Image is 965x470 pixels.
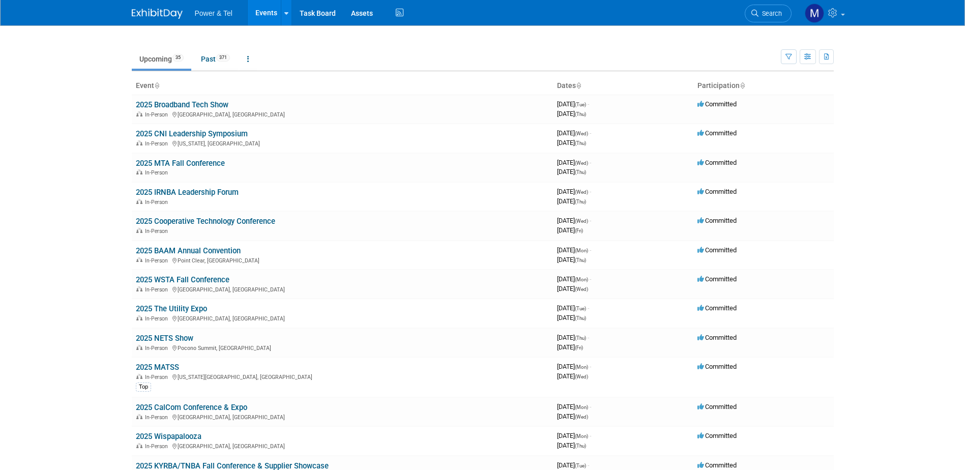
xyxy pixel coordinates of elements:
[557,442,586,449] span: [DATE]
[588,334,589,341] span: -
[590,432,591,439] span: -
[136,442,549,450] div: [GEOGRAPHIC_DATA], [GEOGRAPHIC_DATA]
[136,129,248,138] a: 2025 CNI Leadership Symposium
[557,403,591,410] span: [DATE]
[697,275,737,283] span: Committed
[557,334,589,341] span: [DATE]
[590,217,591,224] span: -
[575,315,586,321] span: (Thu)
[588,100,589,108] span: -
[575,306,586,311] span: (Tue)
[136,403,247,412] a: 2025 CalCom Conference & Expo
[145,286,171,293] span: In-Person
[557,168,586,175] span: [DATE]
[136,228,142,233] img: In-Person Event
[136,256,549,264] div: Point Clear, [GEOGRAPHIC_DATA]
[557,139,586,146] span: [DATE]
[136,139,549,147] div: [US_STATE], [GEOGRAPHIC_DATA]
[216,54,230,62] span: 371
[590,275,591,283] span: -
[557,314,586,321] span: [DATE]
[575,404,588,410] span: (Mon)
[557,461,589,469] span: [DATE]
[557,217,591,224] span: [DATE]
[575,335,586,341] span: (Thu)
[590,159,591,166] span: -
[136,315,142,320] img: In-Person Event
[697,363,737,370] span: Committed
[136,285,549,293] div: [GEOGRAPHIC_DATA], [GEOGRAPHIC_DATA]
[136,140,142,145] img: In-Person Event
[136,432,201,441] a: 2025 Wispapalooza
[575,345,583,350] span: (Fri)
[195,9,232,17] span: Power & Tel
[145,140,171,147] span: In-Person
[136,304,207,313] a: 2025 The Utility Expo
[145,228,171,234] span: In-Person
[136,334,193,343] a: 2025 NETS Show
[575,189,588,195] span: (Wed)
[805,4,824,23] img: Michael Mackeben
[136,169,142,174] img: In-Person Event
[136,345,142,350] img: In-Person Event
[588,304,589,312] span: -
[697,188,737,195] span: Committed
[575,364,588,370] span: (Mon)
[136,443,142,448] img: In-Person Event
[557,304,589,312] span: [DATE]
[557,363,591,370] span: [DATE]
[697,159,737,166] span: Committed
[557,246,591,254] span: [DATE]
[145,199,171,205] span: In-Person
[697,334,737,341] span: Committed
[590,129,591,137] span: -
[136,374,142,379] img: In-Person Event
[132,77,553,95] th: Event
[575,131,588,136] span: (Wed)
[697,246,737,254] span: Committed
[575,228,583,233] span: (Fri)
[136,363,179,372] a: 2025 MATSS
[557,343,583,351] span: [DATE]
[136,217,275,226] a: 2025 Cooperative Technology Conference
[557,432,591,439] span: [DATE]
[557,413,588,420] span: [DATE]
[697,461,737,469] span: Committed
[145,111,171,118] span: In-Person
[590,188,591,195] span: -
[575,374,588,379] span: (Wed)
[136,199,142,204] img: In-Person Event
[557,110,586,118] span: [DATE]
[575,218,588,224] span: (Wed)
[590,403,591,410] span: -
[557,197,586,205] span: [DATE]
[557,372,588,380] span: [DATE]
[136,314,549,322] div: [GEOGRAPHIC_DATA], [GEOGRAPHIC_DATA]
[154,81,159,90] a: Sort by Event Name
[136,110,549,118] div: [GEOGRAPHIC_DATA], [GEOGRAPHIC_DATA]
[697,100,737,108] span: Committed
[136,413,549,421] div: [GEOGRAPHIC_DATA], [GEOGRAPHIC_DATA]
[557,285,588,292] span: [DATE]
[758,10,782,17] span: Search
[145,257,171,264] span: In-Person
[557,188,591,195] span: [DATE]
[557,100,589,108] span: [DATE]
[136,100,228,109] a: 2025 Broadband Tech Show
[136,246,241,255] a: 2025 BAAM Annual Convention
[575,111,586,117] span: (Thu)
[575,443,586,449] span: (Thu)
[575,433,588,439] span: (Mon)
[136,257,142,262] img: In-Person Event
[740,81,745,90] a: Sort by Participation Type
[136,111,142,116] img: In-Person Event
[553,77,693,95] th: Dates
[132,9,183,19] img: ExhibitDay
[697,217,737,224] span: Committed
[745,5,792,22] a: Search
[136,159,225,168] a: 2025 MTA Fall Conference
[588,461,589,469] span: -
[136,275,229,284] a: 2025 WSTA Fall Conference
[145,414,171,421] span: In-Person
[575,199,586,204] span: (Thu)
